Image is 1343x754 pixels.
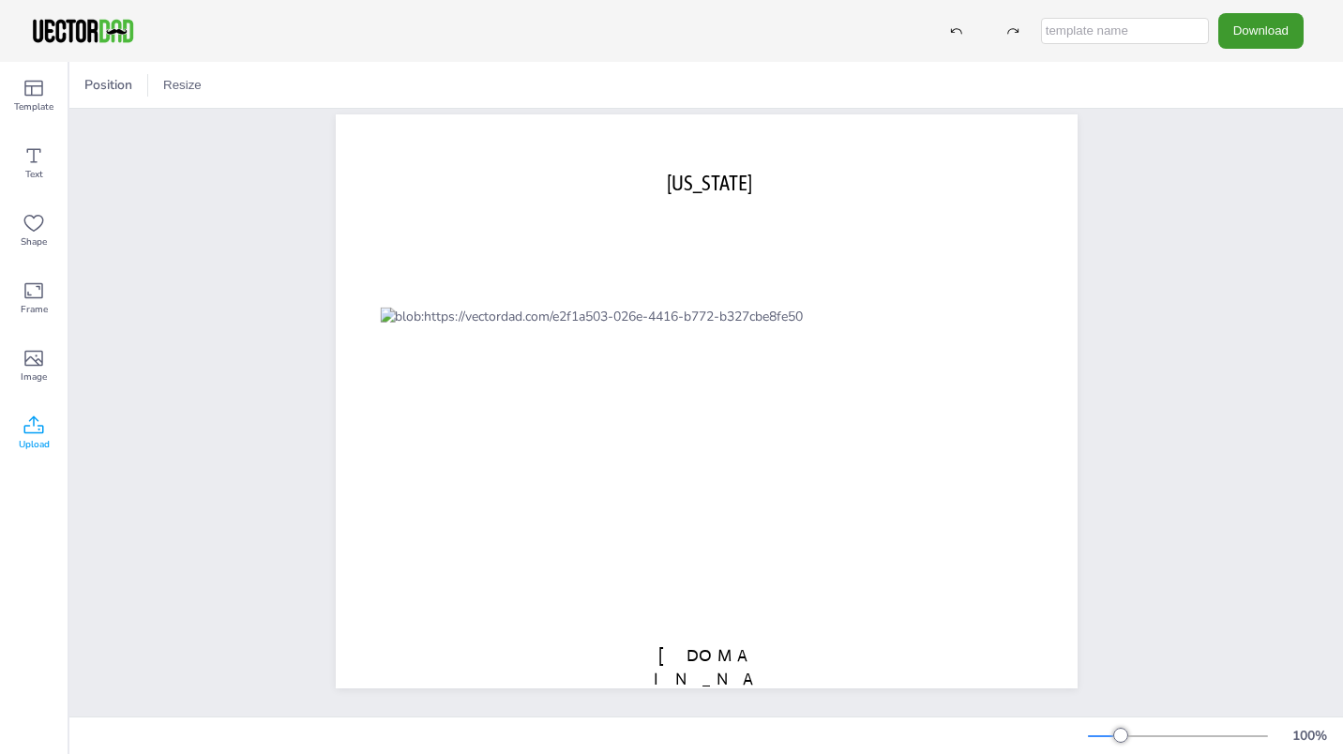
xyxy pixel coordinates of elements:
[81,76,136,94] span: Position
[1041,18,1209,44] input: template name
[21,302,48,317] span: Frame
[1287,727,1332,745] div: 100 %
[156,70,209,100] button: Resize
[667,171,752,195] span: [US_STATE]
[21,234,47,249] span: Shape
[19,437,50,452] span: Upload
[654,645,759,713] span: [DOMAIN_NAME]
[25,167,43,182] span: Text
[30,17,136,45] img: VectorDad-1.png
[14,99,53,114] span: Template
[21,369,47,385] span: Image
[1218,13,1304,48] button: Download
